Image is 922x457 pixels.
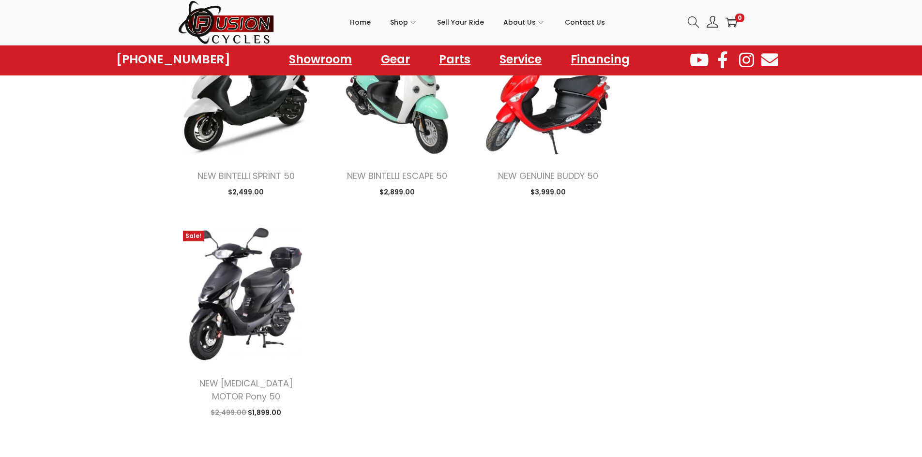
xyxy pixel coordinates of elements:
[390,10,408,34] span: Shop
[279,48,639,71] nav: Menu
[530,187,535,197] span: $
[211,408,215,417] span: $
[565,10,605,34] span: Contact Us
[228,187,232,197] span: $
[429,48,480,71] a: Parts
[437,0,484,44] a: Sell Your Ride
[490,48,551,71] a: Service
[350,10,371,34] span: Home
[503,0,545,44] a: About Us
[371,48,420,71] a: Gear
[390,0,418,44] a: Shop
[437,10,484,34] span: Sell Your Ride
[565,0,605,44] a: Contact Us
[228,187,264,197] span: 2,499.00
[197,170,295,182] a: NEW BINTELLI SPRINT 50
[561,48,639,71] a: Financing
[379,187,415,197] span: 2,899.00
[248,408,252,417] span: $
[199,377,293,402] a: NEW [MEDICAL_DATA] MOTOR Pony 50
[498,170,598,182] a: NEW GENUINE BUDDY 50
[530,187,566,197] span: 3,999.00
[248,408,281,417] span: 1,899.00
[116,53,230,66] a: [PHONE_NUMBER]
[379,187,384,197] span: $
[279,48,362,71] a: Showroom
[347,170,447,182] a: NEW BINTELLI ESCAPE 50
[350,0,371,44] a: Home
[726,16,737,28] a: 0
[503,10,536,34] span: About Us
[275,0,680,44] nav: Primary navigation
[211,408,246,417] span: 2,499.00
